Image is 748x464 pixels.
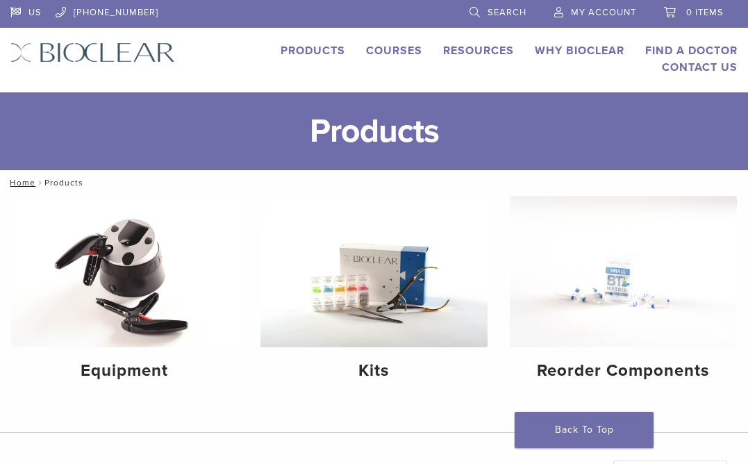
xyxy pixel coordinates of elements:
[11,196,238,347] img: Equipment
[272,358,476,383] h4: Kits
[10,42,175,63] img: Bioclear
[515,412,654,448] a: Back To Top
[662,60,738,74] a: Contact Us
[443,44,514,58] a: Resources
[510,196,737,392] a: Reorder Components
[260,196,488,392] a: Kits
[645,44,738,58] a: Find A Doctor
[281,44,345,58] a: Products
[11,196,238,392] a: Equipment
[6,178,35,188] a: Home
[571,7,636,18] span: My Account
[260,196,488,347] img: Kits
[521,358,726,383] h4: Reorder Components
[510,196,737,347] img: Reorder Components
[366,44,422,58] a: Courses
[535,44,624,58] a: Why Bioclear
[22,358,227,383] h4: Equipment
[488,7,526,18] span: Search
[35,179,44,186] span: /
[686,7,724,18] span: 0 items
